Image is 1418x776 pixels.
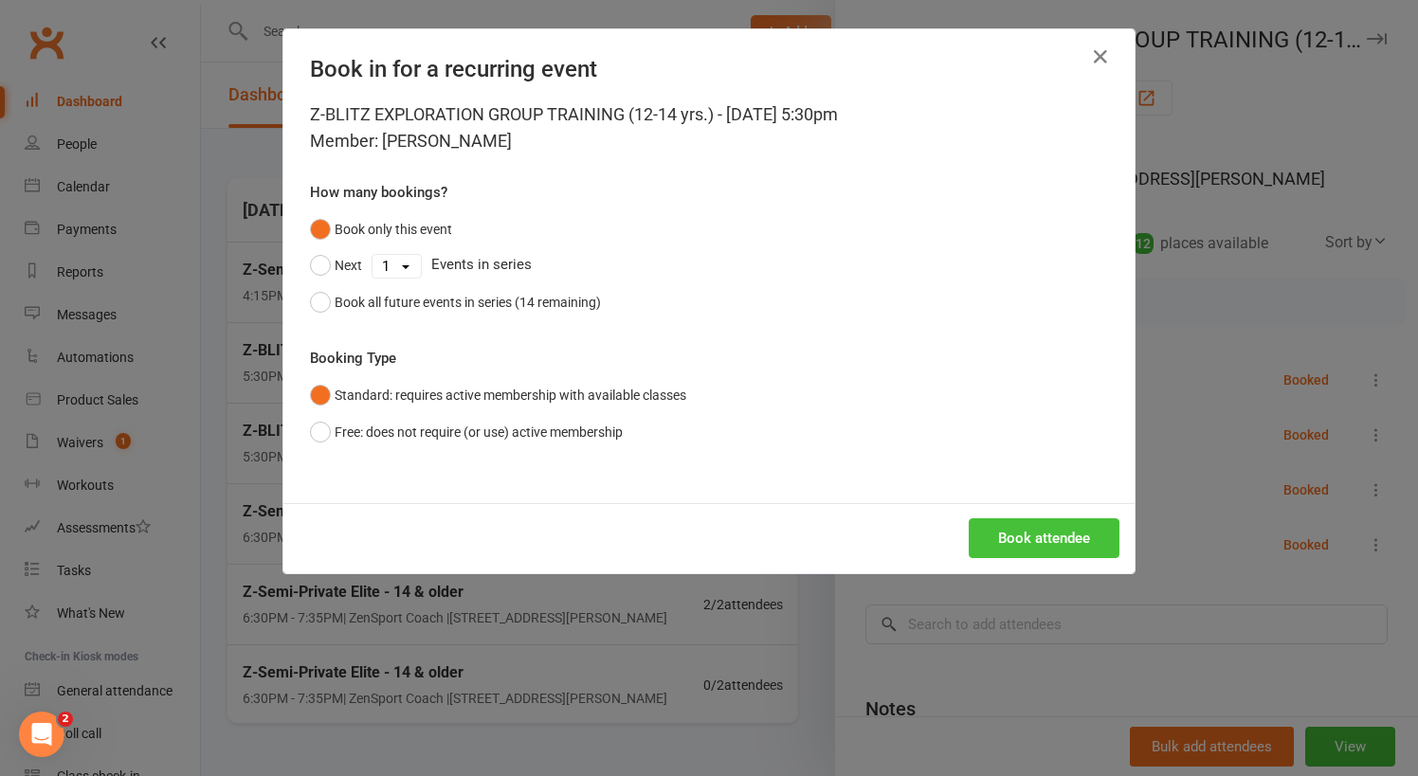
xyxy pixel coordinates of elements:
button: Free: does not require (or use) active membership [310,414,623,450]
div: Book all future events in series (14 remaining) [335,292,601,313]
iframe: Intercom live chat [19,712,64,757]
button: Close [1085,42,1116,72]
div: Z-BLITZ EXPLORATION GROUP TRAINING (12-14 yrs.) - [DATE] 5:30pm Member: [PERSON_NAME] [310,101,1108,154]
label: How many bookings? [310,181,447,204]
button: Book attendee [969,518,1119,558]
label: Booking Type [310,347,396,370]
span: 2 [58,712,73,727]
button: Standard: requires active membership with available classes [310,377,686,413]
button: Next [310,247,362,283]
div: Events in series [310,247,1108,283]
button: Book all future events in series (14 remaining) [310,284,601,320]
h4: Book in for a recurring event [310,56,1108,82]
button: Book only this event [310,211,452,247]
